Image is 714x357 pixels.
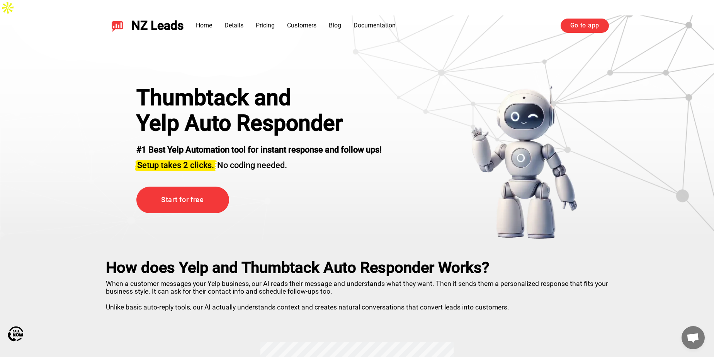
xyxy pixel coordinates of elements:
a: Details [224,22,243,29]
span: NZ Leads [131,19,184,33]
a: Open chat [682,326,705,349]
a: Customers [287,22,316,29]
span: Setup takes 2 clicks. [137,160,214,170]
h1: Yelp Auto Responder [136,110,382,136]
a: Blog [329,22,341,29]
strong: #1 Best Yelp Automation tool for instant response and follow ups! [136,145,382,155]
a: Home [196,22,212,29]
img: NZ Leads logo [111,19,124,32]
p: When a customer messages your Yelp business, our AI reads their message and understands what they... [106,277,608,311]
a: Documentation [354,22,396,29]
div: Thumbtack and [136,85,382,110]
h2: How does Yelp and Thumbtack Auto Responder Works? [106,259,608,277]
a: Go to app [561,19,609,32]
img: yelp bot [470,85,578,240]
h3: No coding needed. [136,156,382,171]
a: Start for free [136,187,229,213]
img: Call Now [8,326,23,342]
a: Pricing [256,22,275,29]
